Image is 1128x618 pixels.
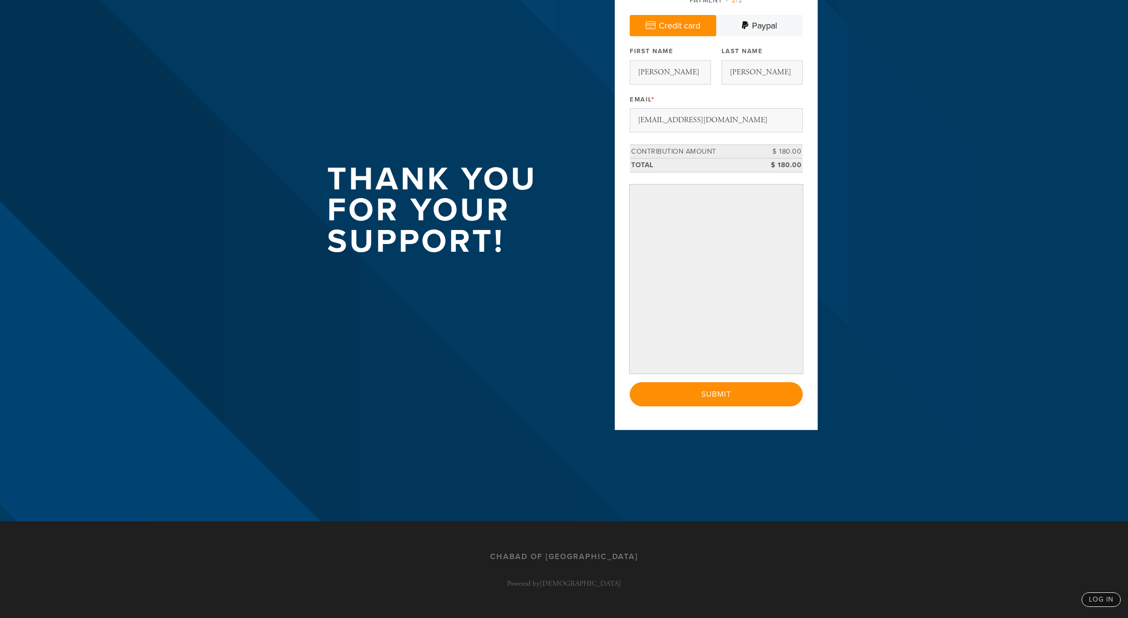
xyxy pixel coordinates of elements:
h1: Thank you for your support! [327,164,583,258]
iframe: Secure payment input frame [632,187,801,372]
span: This field is required. [651,95,655,103]
label: Last Name [722,47,763,56]
a: Credit card [630,15,716,36]
input: Submit [630,382,803,406]
h3: Chabad of [GEOGRAPHIC_DATA] [490,552,638,561]
p: Powered by [507,580,621,587]
a: log in [1082,592,1121,607]
td: Contribution Amount [630,144,759,158]
td: $ 180.00 [759,158,803,172]
label: Email [630,95,654,103]
a: [DEMOGRAPHIC_DATA] [540,579,621,588]
a: Paypal [716,15,803,36]
td: Total [630,158,759,172]
td: $ 180.00 [759,144,803,158]
label: First Name [630,47,673,56]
